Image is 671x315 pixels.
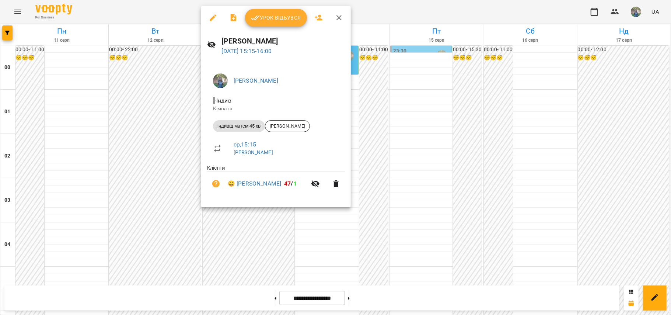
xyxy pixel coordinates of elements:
img: de1e453bb906a7b44fa35c1e57b3518e.jpg [213,73,228,88]
span: 47 [284,180,291,187]
span: індивід матем 45 хв [213,123,265,129]
span: Урок відбувся [251,13,301,22]
span: 1 [293,180,297,187]
a: [PERSON_NAME] [234,149,273,155]
span: - Індив [213,97,233,104]
ul: Клієнти [207,164,345,198]
a: [PERSON_NAME] [234,77,278,84]
span: [PERSON_NAME] [265,123,310,129]
button: Візит ще не сплачено. Додати оплату? [207,175,225,193]
a: [DATE] 15:15-16:00 [222,48,272,55]
a: ср , 15:15 [234,141,256,148]
button: Урок відбувся [245,9,307,27]
a: 😀 [PERSON_NAME] [228,179,281,188]
b: / [284,180,297,187]
div: [PERSON_NAME] [265,120,310,132]
p: Кімната [213,105,339,112]
h6: [PERSON_NAME] [222,35,345,47]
